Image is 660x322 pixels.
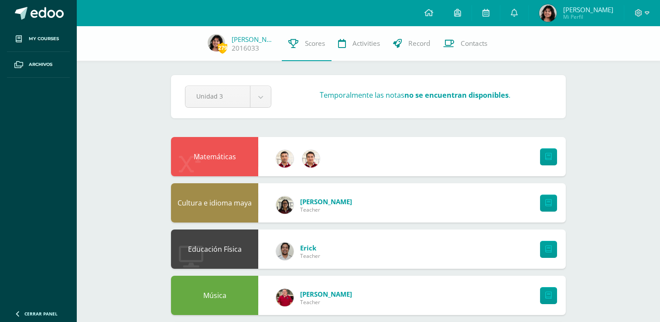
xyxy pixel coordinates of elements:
a: Contacts [437,26,494,61]
img: 4e0900a1d9a69e7bb80937d985fefa87.png [276,243,294,260]
h3: Temporalmente las notas . [320,90,510,100]
span: Archivos [29,61,52,68]
span: Cerrar panel [24,311,58,317]
div: Educación Física [171,230,258,269]
a: My courses [7,26,70,52]
a: [PERSON_NAME] [300,290,352,298]
a: Activities [332,26,386,61]
span: Teacher [300,298,352,306]
a: Unidad 3 [185,86,271,107]
a: 2016033 [232,44,259,53]
div: Matemáticas [171,137,258,176]
img: 8967023db232ea363fa53c906190b046.png [276,150,294,168]
span: 279 [218,42,227,53]
span: Unidad 3 [196,86,239,106]
span: Teacher [300,206,352,213]
a: Erick [300,243,320,252]
a: [PERSON_NAME] [300,197,352,206]
span: Activities [352,39,380,48]
img: 76b79572e868f347d82537b4f7bc2cf5.png [302,150,320,168]
img: c64be9d0b6a0f58b034d7201874f2d94.png [276,196,294,214]
a: Scores [282,26,332,61]
div: Música [171,276,258,315]
a: Archivos [7,52,70,78]
span: Scores [305,39,325,48]
img: 7947534db6ccf4a506b85fa3326511af.png [276,289,294,306]
img: 9da4bd09db85578faf3960d75a072bc8.png [539,4,557,22]
div: Cultura e idioma maya [171,183,258,223]
span: [PERSON_NAME] [563,5,613,14]
img: 9da4bd09db85578faf3960d75a072bc8.png [208,34,225,51]
strong: no se encuentran disponibles [404,90,509,100]
span: My courses [29,35,59,42]
span: Record [408,39,430,48]
a: Record [386,26,437,61]
span: Teacher [300,252,320,260]
span: Contacts [461,39,487,48]
span: Mi Perfil [563,13,613,21]
a: [PERSON_NAME] [232,35,275,44]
